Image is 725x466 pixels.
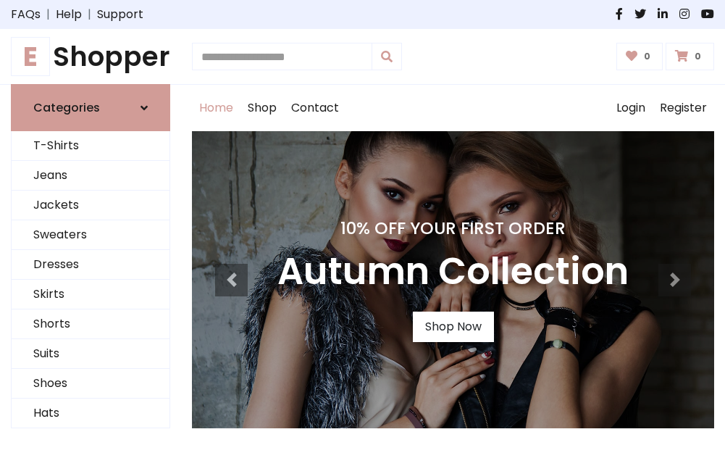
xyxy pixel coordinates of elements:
[240,85,284,131] a: Shop
[11,37,50,76] span: E
[11,41,170,72] a: EShopper
[12,250,169,280] a: Dresses
[12,399,169,428] a: Hats
[12,220,169,250] a: Sweaters
[413,312,494,342] a: Shop Now
[97,6,143,23] a: Support
[11,41,170,72] h1: Shopper
[12,280,169,309] a: Skirts
[284,85,346,131] a: Contact
[12,131,169,161] a: T-Shirts
[12,161,169,191] a: Jeans
[11,6,41,23] a: FAQs
[82,6,97,23] span: |
[12,369,169,399] a: Shoes
[12,191,169,220] a: Jackets
[41,6,56,23] span: |
[640,50,654,63] span: 0
[11,84,170,131] a: Categories
[691,50,705,63] span: 0
[653,85,714,131] a: Register
[12,339,169,369] a: Suits
[56,6,82,23] a: Help
[33,101,100,115] h6: Categories
[12,309,169,339] a: Shorts
[192,85,240,131] a: Home
[609,85,653,131] a: Login
[616,43,663,70] a: 0
[277,250,629,294] h3: Autumn Collection
[666,43,714,70] a: 0
[277,218,629,238] h4: 10% Off Your First Order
